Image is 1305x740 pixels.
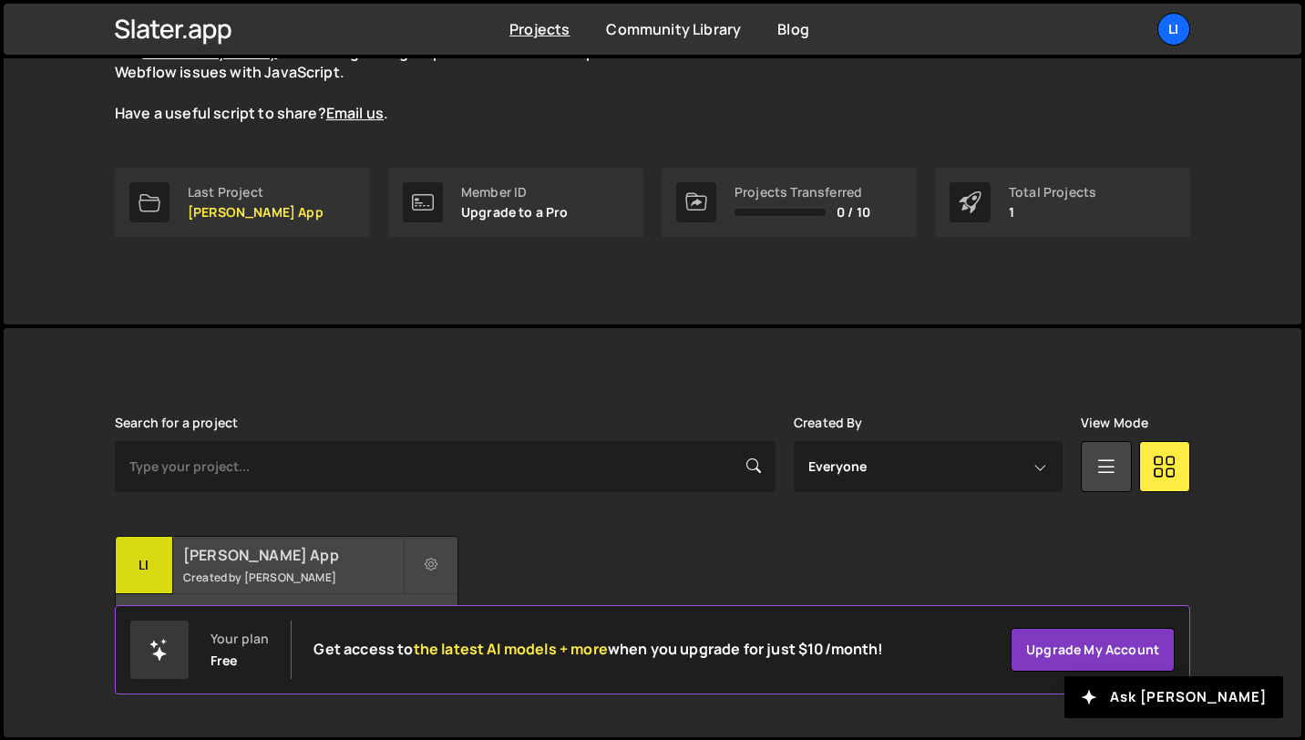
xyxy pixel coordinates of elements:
p: Upgrade to a Pro [461,205,569,220]
a: Projects [509,19,570,39]
button: Ask [PERSON_NAME] [1064,676,1283,718]
label: View Mode [1081,416,1148,430]
label: Search for a project [115,416,238,430]
input: Type your project... [115,441,776,492]
a: Blog [777,19,809,39]
a: Li [PERSON_NAME] App Created by [PERSON_NAME] 5 pages, last updated by [PERSON_NAME] about 23 hou... [115,536,458,650]
a: Last Project [PERSON_NAME] App [115,168,370,237]
h2: Get access to when you upgrade for just $10/month! [313,641,883,658]
h2: [PERSON_NAME] App [183,545,403,565]
label: Created By [794,416,863,430]
div: Total Projects [1009,185,1096,200]
p: The is live and growing. Explore the curated scripts to solve common Webflow issues with JavaScri... [115,42,771,124]
p: [PERSON_NAME] App [188,205,324,220]
a: Email us [326,103,384,123]
p: 1 [1009,205,1096,220]
span: the latest AI models + more [414,639,608,659]
a: Upgrade my account [1011,628,1175,672]
div: Li [116,537,173,594]
small: Created by [PERSON_NAME] [183,570,403,585]
a: Li [1157,13,1190,46]
a: Community Library [606,19,741,39]
div: Last Project [188,185,324,200]
span: 0 / 10 [837,205,870,220]
div: Projects Transferred [735,185,870,200]
div: Free [211,653,238,668]
div: Member ID [461,185,569,200]
div: Your plan [211,632,269,646]
div: 5 pages, last updated by [PERSON_NAME] about 23 hours ago [116,594,457,649]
